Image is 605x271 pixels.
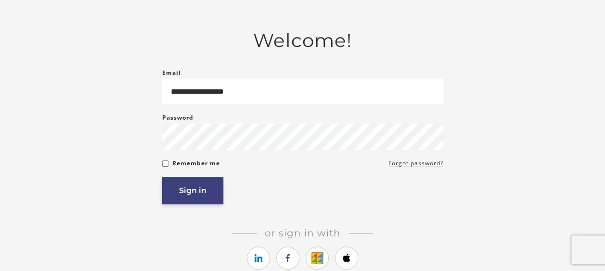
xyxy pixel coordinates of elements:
span: Or sign in with [257,227,348,239]
a: https://courses.thinkific.com/users/auth/google?ss%5Breferral%5D=&ss%5Buser_return_to%5D=&ss%5Bvi... [306,246,329,270]
a: https://courses.thinkific.com/users/auth/apple?ss%5Breferral%5D=&ss%5Buser_return_to%5D=&ss%5Bvis... [335,246,358,270]
label: Remember me [172,158,220,169]
a: Forgot password? [388,158,443,169]
label: Password [162,112,193,123]
label: Email [162,67,181,79]
h2: Welcome! [162,29,443,52]
a: https://courses.thinkific.com/users/auth/linkedin?ss%5Breferral%5D=&ss%5Buser_return_to%5D=&ss%5B... [247,246,270,270]
a: https://courses.thinkific.com/users/auth/facebook?ss%5Breferral%5D=&ss%5Buser_return_to%5D=&ss%5B... [276,246,299,270]
button: Sign in [162,177,223,204]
